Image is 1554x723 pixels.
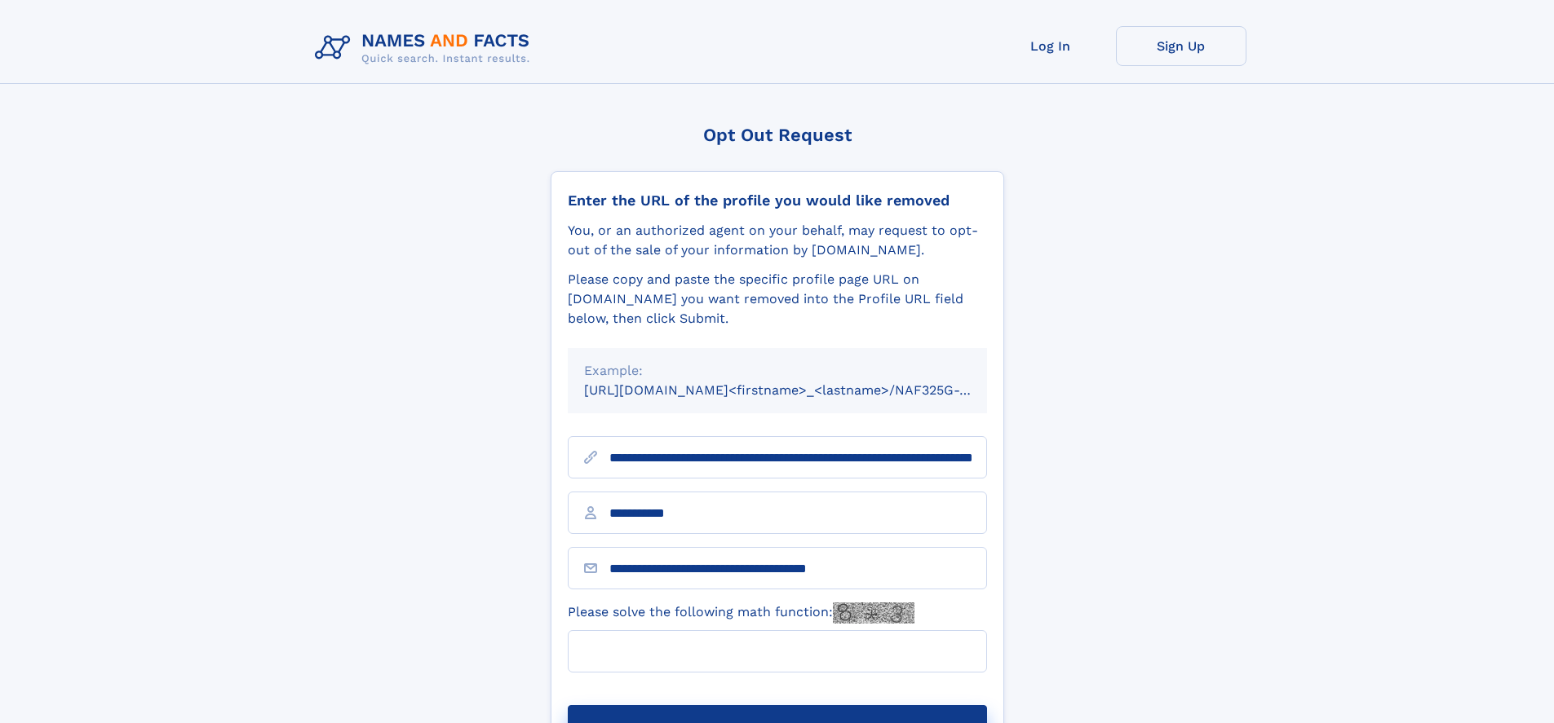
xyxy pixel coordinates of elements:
[551,125,1004,145] div: Opt Out Request
[1116,26,1246,66] a: Sign Up
[568,602,914,624] label: Please solve the following math function:
[568,221,987,260] div: You, or an authorized agent on your behalf, may request to opt-out of the sale of your informatio...
[985,26,1116,66] a: Log In
[584,382,1018,398] small: [URL][DOMAIN_NAME]<firstname>_<lastname>/NAF325G-xxxxxxxx
[568,270,987,328] div: Please copy and paste the specific profile page URL on [DOMAIN_NAME] you want removed into the Pr...
[584,361,971,381] div: Example:
[308,26,543,70] img: Logo Names and Facts
[568,192,987,209] div: Enter the URL of the profile you would like removed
